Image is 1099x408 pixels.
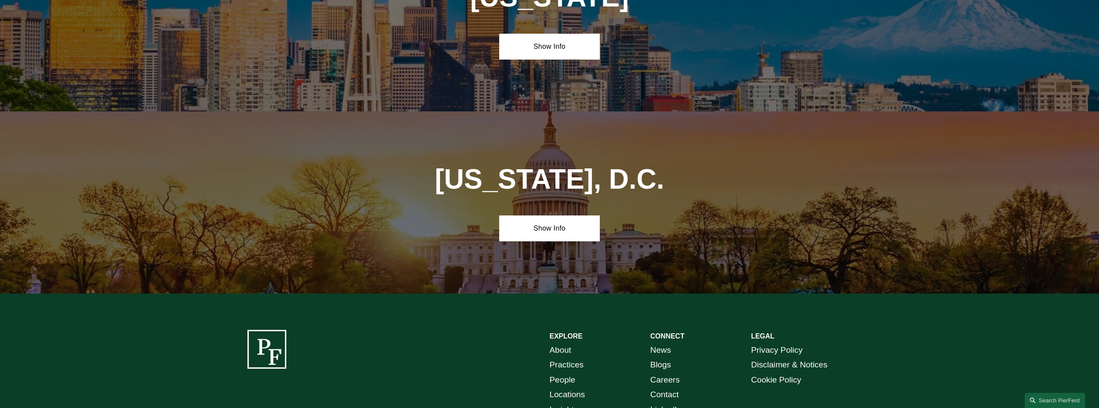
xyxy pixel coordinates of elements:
a: Show Info [499,215,600,241]
a: Careers [650,373,680,388]
a: Cookie Policy [751,373,801,388]
a: Show Info [499,34,600,60]
a: People [550,373,576,388]
h1: [US_STATE], D.C. [399,164,701,195]
a: Search this site [1025,393,1085,408]
a: Contact [650,387,679,402]
strong: EXPLORE [550,332,583,340]
a: Privacy Policy [751,343,802,358]
a: Practices [550,357,584,373]
strong: CONNECT [650,332,684,340]
a: About [550,343,571,358]
a: Blogs [650,357,671,373]
a: Disclaimer & Notices [751,357,827,373]
strong: LEGAL [751,332,774,340]
a: News [650,343,671,358]
a: Locations [550,387,585,402]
